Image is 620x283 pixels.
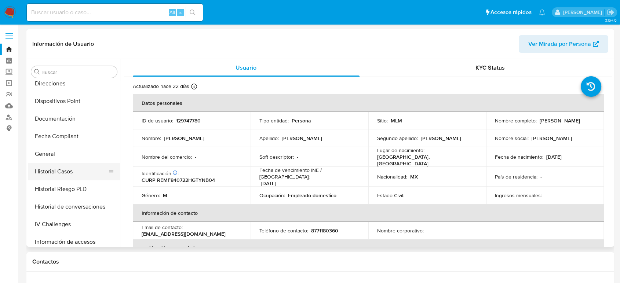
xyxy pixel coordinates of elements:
[176,117,201,124] p: 129747780
[142,170,179,177] p: Identificación :
[377,117,388,124] p: Sitio :
[28,75,120,92] button: Direcciones
[28,110,120,128] button: Documentación
[28,128,120,145] button: Fecha Compliant
[607,8,614,16] a: Salir
[377,147,424,154] p: Lugar de nacimiento :
[259,117,289,124] p: Tipo entidad :
[236,63,256,72] span: Usuario
[32,258,608,265] h1: Contactos
[259,135,279,141] p: Apellido :
[292,117,311,124] p: Persona
[495,154,543,160] p: Fecha de nacimiento :
[41,69,114,76] input: Buscar
[288,192,336,199] p: Empleado domestico
[179,9,182,16] span: s
[28,92,120,110] button: Dispositivos Point
[495,192,542,199] p: Ingresos mensuales :
[495,135,529,141] p: Nombre social :
[259,192,285,199] p: Ocupación :
[546,154,562,160] p: [DATE]
[28,216,120,233] button: IV Challenges
[28,233,120,251] button: Información de accesos
[421,135,461,141] p: [PERSON_NAME]
[377,154,474,167] p: [GEOGRAPHIC_DATA], [GEOGRAPHIC_DATA]
[28,145,120,163] button: General
[532,135,572,141] p: [PERSON_NAME]
[259,154,294,160] p: Soft descriptor :
[407,192,409,199] p: -
[28,198,120,216] button: Historial de conversaciones
[259,167,360,180] p: Fecha de vencimiento INE / [GEOGRAPHIC_DATA] :
[540,173,542,180] p: -
[32,40,94,48] h1: Información de Usuario
[27,8,203,17] input: Buscar usuario o caso...
[528,35,591,53] span: Ver Mirada por Persona
[495,173,537,180] p: País de residencia :
[282,135,322,141] p: [PERSON_NAME]
[195,154,196,160] p: -
[133,83,189,90] p: Actualizado hace 22 días
[133,204,604,222] th: Información de contacto
[28,180,120,198] button: Historial Riesgo PLD
[133,239,604,257] th: Verificación y cumplimiento
[133,94,604,112] th: Datos personales
[142,117,173,124] p: ID de usuario :
[490,8,532,16] span: Accesos rápidos
[142,224,183,231] p: Email de contacto :
[540,117,580,124] p: [PERSON_NAME]
[142,177,215,183] p: CURP REMF840722HGTYNB04
[391,117,402,124] p: MLM
[495,117,537,124] p: Nombre completo :
[377,192,404,199] p: Estado Civil :
[519,35,608,53] button: Ver Mirada por Persona
[185,7,200,18] button: search-icon
[311,227,338,234] p: 8771180360
[259,227,308,234] p: Teléfono de contacto :
[34,69,40,75] button: Buscar
[377,135,418,141] p: Segundo apellido :
[410,173,418,180] p: MX
[164,135,204,141] p: [PERSON_NAME]
[28,163,114,180] button: Historial Casos
[377,173,407,180] p: Nacionalidad :
[142,231,226,237] p: [EMAIL_ADDRESS][DOMAIN_NAME]
[377,227,424,234] p: Nombre corporativo :
[563,9,604,16] p: diego.gardunorosas@mercadolibre.com.mx
[169,9,175,16] span: Alt
[142,135,161,141] p: Nombre :
[142,154,192,160] p: Nombre del comercio :
[163,192,167,199] p: M
[545,192,546,199] p: -
[539,9,545,15] a: Notificaciones
[297,154,298,160] p: -
[475,63,505,72] span: KYC Status
[261,180,276,187] p: [DATE]
[142,192,160,199] p: Género :
[427,227,428,234] p: -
